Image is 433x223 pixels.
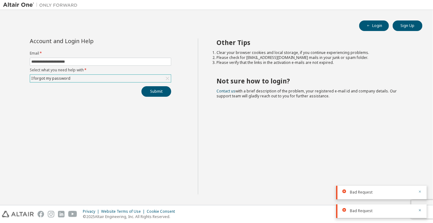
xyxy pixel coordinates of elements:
[350,190,373,195] span: Bad Request
[38,211,44,217] img: facebook.svg
[68,211,77,217] img: youtube.svg
[3,2,81,8] img: Altair One
[393,20,422,31] button: Sign Up
[30,75,171,82] div: I forgot my password
[30,51,171,56] label: Email
[147,209,179,214] div: Cookie Consent
[2,211,34,217] img: altair_logo.svg
[30,68,171,73] label: Select what you need help with
[30,38,143,43] div: Account and Login Help
[217,60,412,65] li: Please verify that the links in the activation e-mails are not expired.
[30,75,71,82] div: I forgot my password
[217,77,412,85] h2: Not sure how to login?
[83,214,179,219] p: © 2025 Altair Engineering, Inc. All Rights Reserved.
[48,211,54,217] img: instagram.svg
[83,209,101,214] div: Privacy
[217,88,397,99] span: with a brief description of the problem, your registered e-mail id and company details. Our suppo...
[217,38,412,47] h2: Other Tips
[58,211,65,217] img: linkedin.svg
[350,208,373,213] span: Bad Request
[217,55,412,60] li: Please check for [EMAIL_ADDRESS][DOMAIN_NAME] mails in your junk or spam folder.
[141,86,171,97] button: Submit
[217,50,412,55] li: Clear your browser cookies and local storage, if you continue experiencing problems.
[101,209,147,214] div: Website Terms of Use
[359,20,389,31] button: Login
[217,88,236,94] a: Contact us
